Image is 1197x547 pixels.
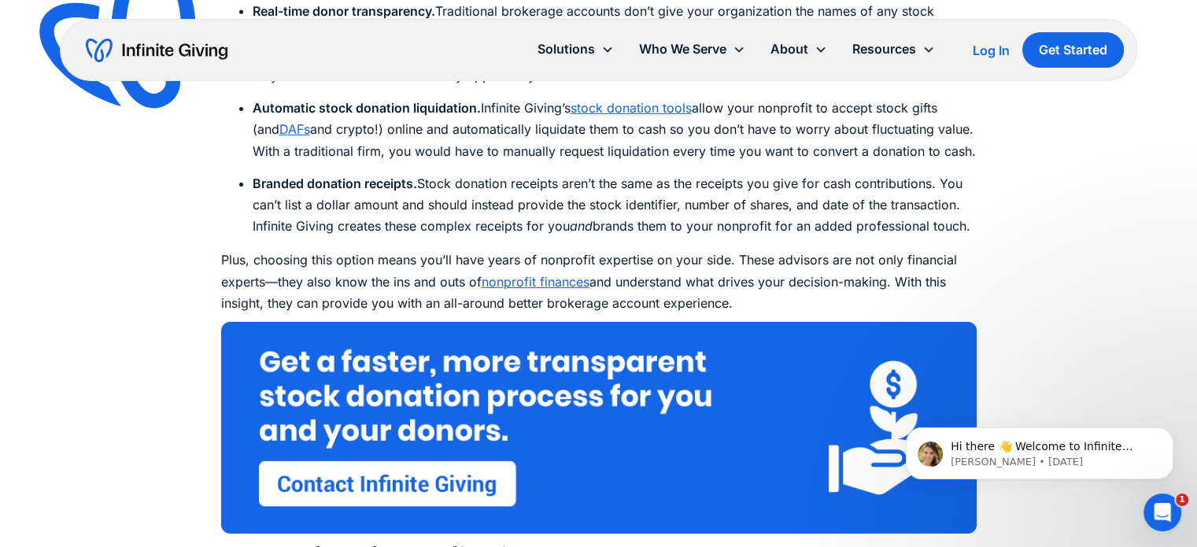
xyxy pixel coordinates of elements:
[482,274,589,290] a: nonprofit finances
[840,32,948,66] div: Resources
[973,41,1010,60] a: Log In
[253,98,977,162] li: Infinite Giving’s allow your nonprofit to accept stock gifts (and and crypto!) online and automat...
[253,176,417,191] strong: Branded donation receipts.
[86,38,227,63] a: home
[279,121,310,137] a: DAFs
[1176,493,1188,506] span: 1
[626,32,758,66] div: Who We Serve
[973,44,1010,57] div: Log In
[525,32,626,66] div: Solutions
[882,394,1197,504] iframe: Intercom notifications message
[253,1,977,87] li: Traditional brokerage accounts don’t give your organization the names of any stock donors, causin...
[770,39,808,60] div: About
[852,39,916,60] div: Resources
[538,39,595,60] div: Solutions
[253,173,977,238] li: Stock donation receipts aren’t the same as the receipts you give for cash contributions. You can’...
[639,39,726,60] div: Who We Serve
[571,100,692,116] a: stock donation tools
[253,100,481,116] strong: Automatic stock donation liquidation.
[1143,493,1181,531] iframe: Intercom live chat
[221,322,977,534] img: Click to get a faster, more transparent stock donation process by contacting Infinite Giving abou...
[1022,32,1124,68] a: Get Started
[253,3,435,19] strong: Real-time donor transparency.
[758,32,840,66] div: About
[570,218,593,234] em: and
[221,249,977,314] p: Plus, choosing this option means you’ll have years of nonprofit expertise on your side. These adv...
